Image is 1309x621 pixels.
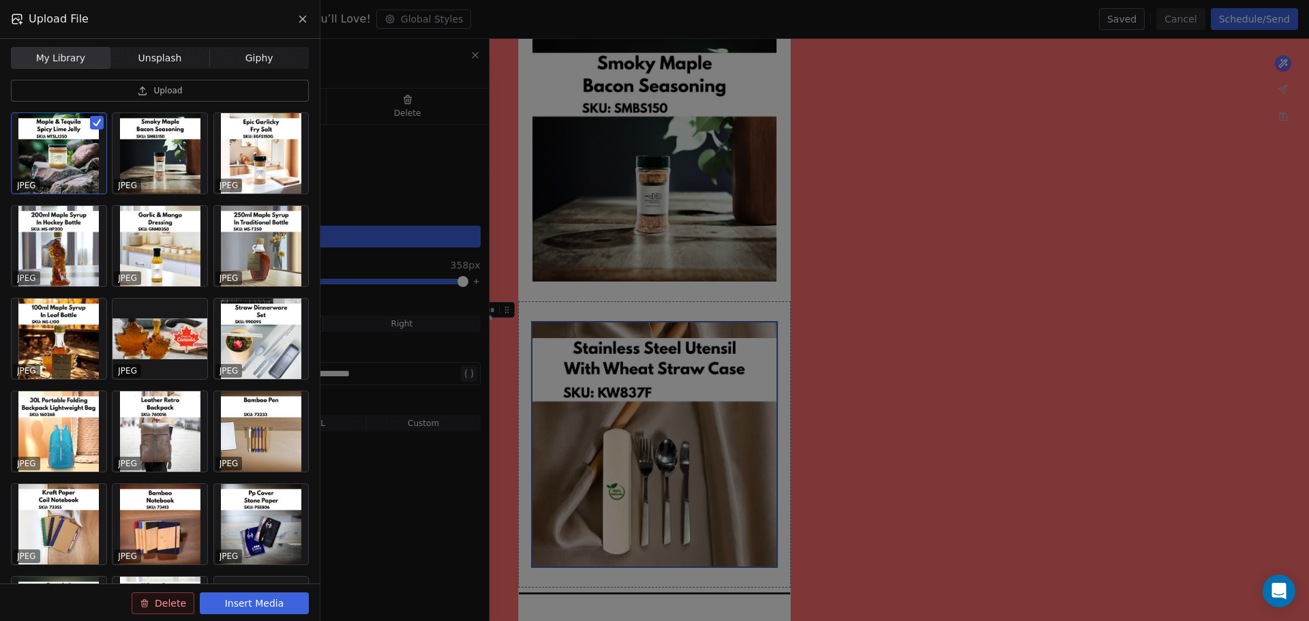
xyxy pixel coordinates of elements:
span: Unsplash [138,51,182,65]
span: Upload File [29,11,89,27]
p: JPEG [17,273,36,284]
p: JPEG [17,551,36,562]
p: JPEG [220,365,239,376]
p: JPEG [220,551,239,562]
span: Giphy [245,51,273,65]
p: JPEG [17,458,36,469]
button: Delete [132,592,194,614]
button: Upload [11,80,309,102]
p: JPEG [118,273,137,284]
p: JPEG [118,458,137,469]
p: JPEG [220,180,239,191]
p: JPEG [17,365,36,376]
div: Open Intercom Messenger [1263,575,1295,607]
p: JPEG [17,180,36,191]
p: JPEG [220,273,239,284]
p: JPEG [118,365,137,376]
p: JPEG [118,180,137,191]
button: Insert Media [200,592,309,614]
span: Upload [153,85,182,96]
p: JPEG [220,458,239,469]
p: JPEG [118,551,137,562]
